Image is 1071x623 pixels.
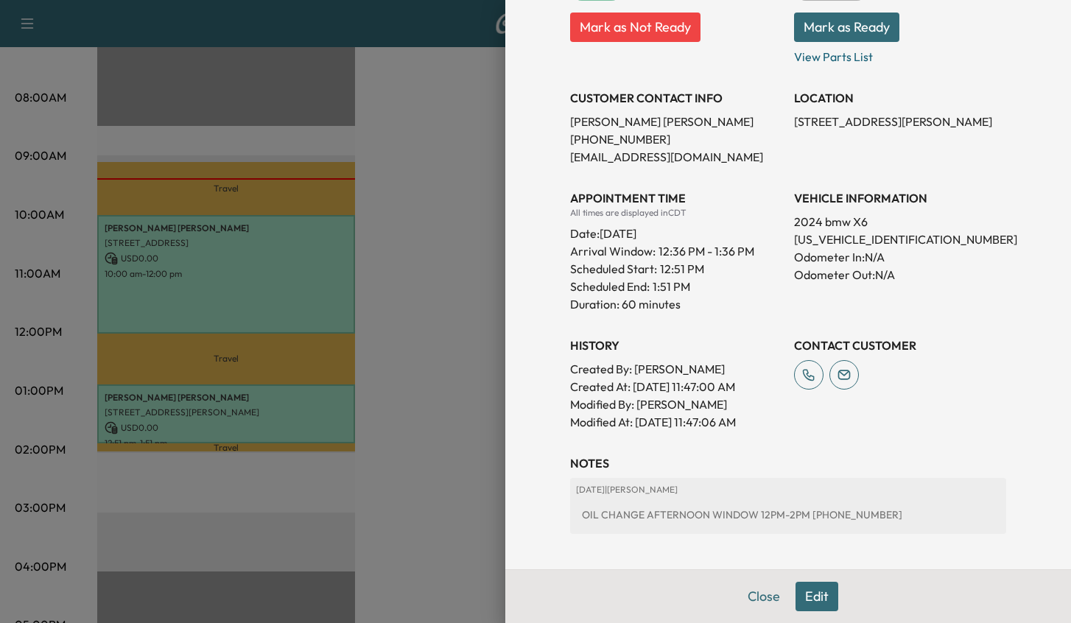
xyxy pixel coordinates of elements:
p: Created By : [PERSON_NAME] [570,360,782,378]
p: [PERSON_NAME] [PERSON_NAME] [570,113,782,130]
p: 12:51 PM [660,260,704,278]
h3: CONTACT CUSTOMER [794,337,1006,354]
h3: NOTES [570,454,1006,472]
h3: History [570,337,782,354]
p: Duration: 60 minutes [570,295,782,313]
h3: CUSTOMER CONTACT INFO [570,89,782,107]
h3: LOCATION [794,89,1006,107]
p: Scheduled End: [570,278,650,295]
div: All times are displayed in CDT [570,207,782,219]
p: View Parts List [794,42,1006,66]
h3: VEHICLE INFORMATION [794,189,1006,207]
p: Created At : [DATE] 11:47:00 AM [570,378,782,395]
p: [US_VEHICLE_IDENTIFICATION_NUMBER] [794,230,1006,248]
p: [DATE] | [PERSON_NAME] [576,484,1000,496]
div: Date: [DATE] [570,219,782,242]
button: Close [738,582,790,611]
h3: APPOINTMENT TIME [570,189,782,207]
button: Mark as Ready [794,13,899,42]
p: [STREET_ADDRESS][PERSON_NAME] [794,113,1006,130]
p: 2024 bmw X6 [794,213,1006,230]
p: [EMAIL_ADDRESS][DOMAIN_NAME] [570,148,782,166]
p: 1:51 PM [653,278,690,295]
button: Edit [796,582,838,611]
p: Odometer Out: N/A [794,266,1006,284]
p: Modified At : [DATE] 11:47:06 AM [570,413,782,431]
p: Arrival Window: [570,242,782,260]
button: Mark as Not Ready [570,13,700,42]
p: Odometer In: N/A [794,248,1006,266]
p: Scheduled Start: [570,260,657,278]
p: Modified By : [PERSON_NAME] [570,395,782,413]
div: OIL CHANGE AFTERNOON WINDOW 12PM-2PM [PHONE_NUMBER] [576,501,1000,528]
span: 12:36 PM - 1:36 PM [659,242,754,260]
p: [PHONE_NUMBER] [570,130,782,148]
